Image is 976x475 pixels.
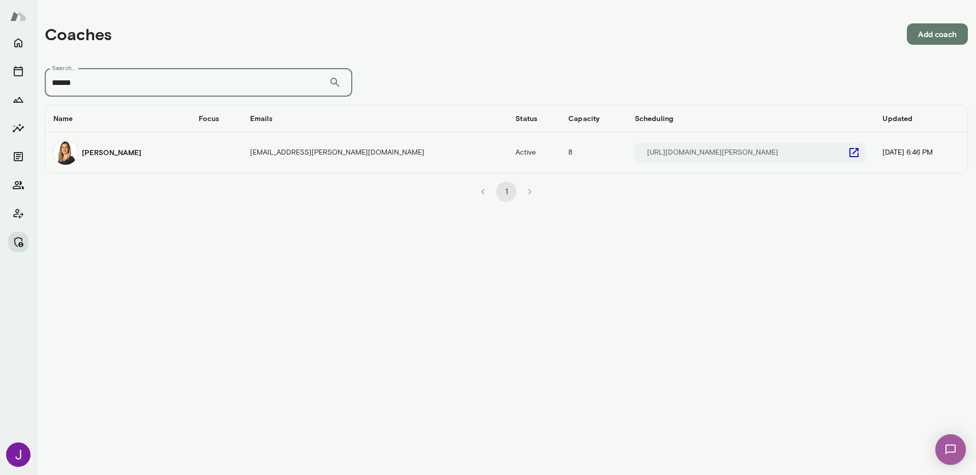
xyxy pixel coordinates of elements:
[560,132,627,173] td: 8
[250,113,499,124] h6: Emails
[907,23,968,45] button: Add coach
[242,132,507,173] td: [EMAIL_ADDRESS][PERSON_NAME][DOMAIN_NAME]
[8,90,28,110] button: Growth Plan
[53,140,78,165] img: Alexis Kavazanjian
[568,113,619,124] h6: Capacity
[8,203,28,224] button: Client app
[647,147,778,158] p: [URL][DOMAIN_NAME][PERSON_NAME]
[6,442,30,467] img: Jocelyn Grodin
[45,24,112,44] h4: Coaches
[496,182,516,202] button: page 1
[471,182,541,202] nav: pagination navigation
[199,113,234,124] h6: Focus
[8,118,28,138] button: Insights
[45,173,968,202] div: pagination
[8,146,28,167] button: Documents
[635,113,867,124] h6: Scheduling
[874,132,967,173] td: [DATE] 6:46 PM
[515,113,552,124] h6: Status
[53,113,182,124] h6: Name
[8,61,28,81] button: Sessions
[8,232,28,252] button: Manage
[52,64,75,72] label: Search...
[82,147,141,158] h6: [PERSON_NAME]
[882,113,959,124] h6: Updated
[10,7,26,26] img: Mento
[8,33,28,53] button: Home
[8,175,28,195] button: Members
[507,132,560,173] td: Active
[45,105,967,173] table: coaches table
